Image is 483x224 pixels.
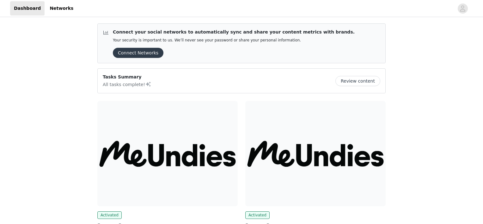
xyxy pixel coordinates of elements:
span: Activated [245,211,270,219]
img: MeUndies [245,101,386,206]
p: Tasks Summary [103,74,151,80]
a: Dashboard [10,1,45,16]
button: Connect Networks [113,48,163,58]
div: avatar [460,3,466,14]
img: MeUndies [97,101,238,206]
p: All tasks complete! [103,80,151,88]
button: Review content [335,76,380,86]
p: Connect your social networks to automatically sync and share your content metrics with brands. [113,29,355,35]
p: Your security is important to us. We’ll never see your password or share your personal information. [113,38,355,43]
span: Activated [97,211,122,219]
a: Networks [46,1,77,16]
